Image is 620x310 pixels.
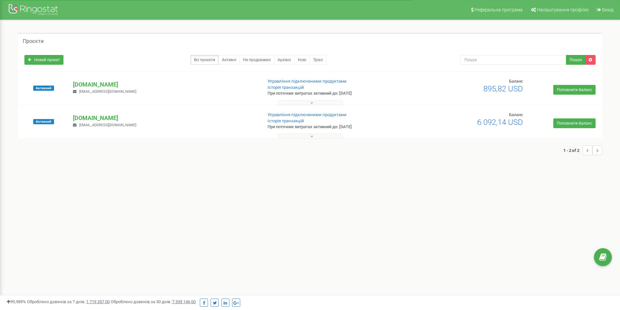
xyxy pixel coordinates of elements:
[460,55,566,65] input: Пошук
[73,114,257,122] p: [DOMAIN_NAME]
[190,55,219,65] a: Всі проєкти
[602,7,613,12] span: Вихід
[79,89,136,94] span: [EMAIL_ADDRESS][DOMAIN_NAME]
[509,79,523,84] span: Баланс
[553,118,596,128] a: Поповнити баланс
[33,86,54,91] span: Активний
[509,112,523,117] span: Баланс
[563,145,583,155] span: 1 - 2 of 2
[537,7,588,12] span: Налаштування профілю
[79,123,136,127] span: [EMAIL_ADDRESS][DOMAIN_NAME]
[23,38,44,44] h5: Проєкти
[566,55,586,65] button: Пошук
[111,299,196,304] span: Оброблено дзвінків за 30 днів :
[27,299,110,304] span: Оброблено дзвінків за 7 днів :
[172,299,196,304] u: 7 339 146,00
[218,55,240,65] a: Активні
[268,79,347,84] a: Управління підключеними продуктами
[477,118,523,127] span: 6 092,14 USD
[268,112,347,117] a: Управління підключеними продуктами
[294,55,310,65] a: Нові
[310,55,326,65] a: Тріал
[268,90,403,97] p: При поточних витратах активний до: [DATE]
[268,124,403,130] p: При поточних витратах активний до: [DATE]
[24,55,63,65] a: Новий проєкт
[268,118,304,123] a: Історія транзакцій
[563,139,602,162] nav: ...
[33,119,54,124] span: Активний
[7,299,26,304] span: 99,989%
[240,55,274,65] a: Не продовжені
[483,84,523,93] span: 895,82 USD
[553,85,596,95] a: Поповнити баланс
[274,55,295,65] a: Архівні
[86,299,110,304] u: 1 719 357,00
[475,7,523,12] span: Реферальна програма
[268,85,304,90] a: Історія транзакцій
[73,80,257,89] p: [DOMAIN_NAME]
